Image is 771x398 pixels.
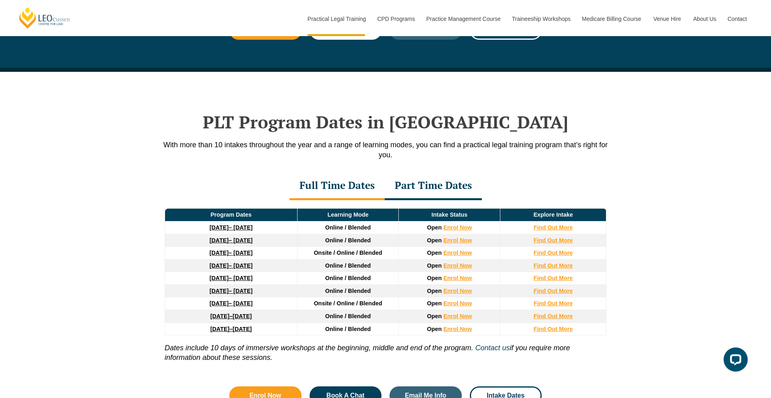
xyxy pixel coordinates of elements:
[210,224,229,231] strong: [DATE]
[534,237,573,244] a: Find Out More
[165,335,606,362] p: if you require more information about these sessions.
[443,224,472,231] a: Enrol Now
[534,326,573,332] a: Find Out More
[210,275,229,281] strong: [DATE]
[314,300,382,307] span: Onsite / Online / Blended
[165,209,298,221] td: Program Dates
[325,326,371,332] span: Online / Blended
[443,326,472,332] a: Enrol Now
[325,313,371,319] span: Online / Blended
[420,2,506,36] a: Practice Management Course
[210,313,230,319] strong: [DATE]
[399,209,500,221] td: Intake Status
[443,313,472,319] a: Enrol Now
[210,237,229,244] strong: [DATE]
[325,262,371,269] span: Online / Blended
[210,326,230,332] strong: [DATE]
[157,112,614,132] h2: PLT Program Dates in [GEOGRAPHIC_DATA]
[210,262,229,269] strong: [DATE]
[302,2,371,36] a: Practical Legal Training
[443,237,472,244] a: Enrol Now
[427,288,442,294] span: Open
[534,313,573,319] a: Find Out More
[443,250,472,256] a: Enrol Now
[475,344,510,352] a: Contact us
[233,313,252,319] span: [DATE]
[427,300,442,307] span: Open
[427,224,442,231] span: Open
[534,275,573,281] a: Find Out More
[325,275,371,281] span: Online / Blended
[427,326,442,332] span: Open
[165,344,473,352] i: Dates include 10 days of immersive workshops at the beginning, middle and end of the program.
[210,313,252,319] a: [DATE]–[DATE]
[385,172,482,200] div: Part Time Dates
[210,300,253,307] a: [DATE]– [DATE]
[534,250,573,256] a: Find Out More
[210,300,229,307] strong: [DATE]
[717,344,751,378] iframe: LiveChat chat widget
[314,250,382,256] span: Onsite / Online / Blended
[157,140,614,160] p: With more than 10 intakes throughout the year and a range of learning modes, you can find a pract...
[576,2,647,36] a: Medicare Billing Course
[210,288,253,294] a: [DATE]– [DATE]
[443,288,472,294] a: Enrol Now
[427,313,442,319] span: Open
[210,237,253,244] a: [DATE]– [DATE]
[443,275,472,281] a: Enrol Now
[233,326,252,332] span: [DATE]
[210,250,229,256] strong: [DATE]
[722,2,753,36] a: Contact
[210,250,253,256] a: [DATE]– [DATE]
[534,224,573,231] a: Find Out More
[325,224,371,231] span: Online / Blended
[427,275,442,281] span: Open
[210,224,253,231] a: [DATE]– [DATE]
[534,288,573,294] a: Find Out More
[18,6,71,29] a: [PERSON_NAME] Centre for Law
[325,288,371,294] span: Online / Blended
[325,237,371,244] span: Online / Blended
[427,237,442,244] span: Open
[443,300,472,307] a: Enrol Now
[534,262,573,269] a: Find Out More
[647,2,687,36] a: Venue Hire
[506,2,576,36] a: Traineeship Workshops
[427,250,442,256] span: Open
[210,275,253,281] a: [DATE]– [DATE]
[500,209,606,221] td: Explore Intake
[210,262,253,269] a: [DATE]– [DATE]
[371,2,420,36] a: CPD Programs
[297,209,399,221] td: Learning Mode
[210,288,229,294] strong: [DATE]
[534,300,573,307] a: Find Out More
[687,2,722,36] a: About Us
[427,262,442,269] span: Open
[443,262,472,269] a: Enrol Now
[210,326,252,332] a: [DATE]–[DATE]
[290,172,385,200] div: Full Time Dates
